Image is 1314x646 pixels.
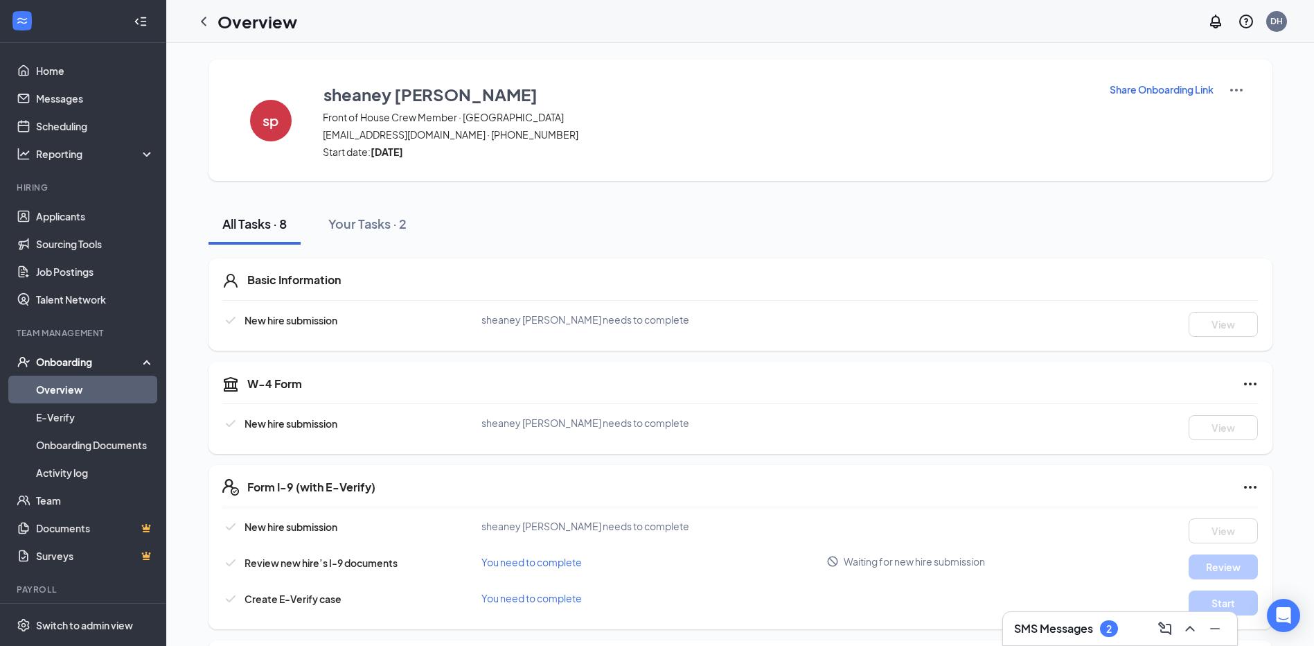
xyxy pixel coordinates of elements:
[245,557,398,569] span: Review new hire’s I-9 documents
[222,415,239,432] svg: Checkmark
[1179,618,1201,640] button: ChevronUp
[222,272,239,289] svg: User
[222,591,239,607] svg: Checkmark
[1207,620,1223,637] svg: Minimize
[236,82,305,159] button: sp
[36,112,154,140] a: Scheduling
[1157,620,1173,637] svg: ComposeMessage
[1189,591,1258,616] button: Start
[222,376,239,392] svg: TaxGovernmentIcon
[1242,376,1259,392] svg: Ellipses
[17,327,152,339] div: Team Management
[222,555,239,571] svg: Checkmark
[1014,621,1093,636] h3: SMS Messages
[245,314,337,326] span: New hire submission
[217,10,297,33] h1: Overview
[323,145,1092,159] span: Start date:
[247,480,375,495] h5: Form I-9 (with E-Verify)
[1189,555,1258,579] button: Review
[1228,82,1245,98] img: More Actions
[245,417,337,430] span: New hire submission
[247,272,341,288] h5: Basic Information
[36,618,133,632] div: Switch to admin view
[1189,518,1258,543] button: View
[36,258,154,286] a: Job Postings
[481,313,689,326] span: sheaney [PERSON_NAME] needs to complete
[1270,15,1283,27] div: DH
[481,417,689,429] span: sheaney [PERSON_NAME] needs to complete
[481,592,582,604] span: You need to complete
[1204,618,1226,640] button: Minimize
[17,618,30,632] svg: Settings
[328,215,407,232] div: Your Tasks · 2
[15,14,29,28] svg: WorkstreamLogo
[1106,623,1112,635] div: 2
[481,520,689,532] span: sheaney [PERSON_NAME] needs to complete
[17,355,30,369] svg: UserCheck
[17,584,152,595] div: Payroll
[1182,620,1198,637] svg: ChevronUp
[36,57,154,85] a: Home
[222,215,287,232] div: All Tasks · 8
[245,593,341,605] span: Create E-Verify case
[1267,599,1300,632] div: Open Intercom Messenger
[1189,415,1258,440] button: View
[36,487,154,514] a: Team
[323,110,1092,124] span: Front of House Crew Member · [GEOGRAPHIC_DATA]
[245,521,337,533] span: New hire submission
[36,431,154,459] a: Onboarding Documents
[36,542,154,570] a: SurveysCrown
[36,286,154,313] a: Talent Network
[826,555,839,568] svg: Blocked
[1189,312,1258,337] button: View
[36,459,154,487] a: Activity log
[481,556,582,568] span: You need to complete
[36,230,154,258] a: Sourcing Tools
[323,82,1092,107] button: sheaney [PERSON_NAME]
[17,147,30,161] svg: Analysis
[1242,479,1259,496] svg: Ellipses
[222,479,239,496] svg: FormI9EVerifyIcon
[17,182,152,193] div: Hiring
[371,146,403,158] strong: [DATE]
[1238,13,1254,30] svg: QuestionInfo
[323,128,1092,141] span: [EMAIL_ADDRESS][DOMAIN_NAME] · [PHONE_NUMBER]
[36,85,154,112] a: Messages
[195,13,212,30] svg: ChevronLeft
[1110,82,1214,96] p: Share Onboarding Link
[1207,13,1224,30] svg: Notifications
[1109,82,1214,97] button: Share Onboarding Link
[222,312,239,329] svg: Checkmark
[323,82,538,106] h3: sheaney [PERSON_NAME]
[134,15,148,28] svg: Collapse
[844,555,985,568] span: Waiting for new hire submission
[36,376,154,403] a: Overview
[36,514,154,542] a: DocumentsCrown
[222,518,239,535] svg: Checkmark
[36,355,143,369] div: Onboarding
[36,403,154,431] a: E-Verify
[36,202,154,230] a: Applicants
[263,116,278,125] h4: sp
[247,376,302,392] h5: W-4 Form
[36,147,155,161] div: Reporting
[1154,618,1176,640] button: ComposeMessage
